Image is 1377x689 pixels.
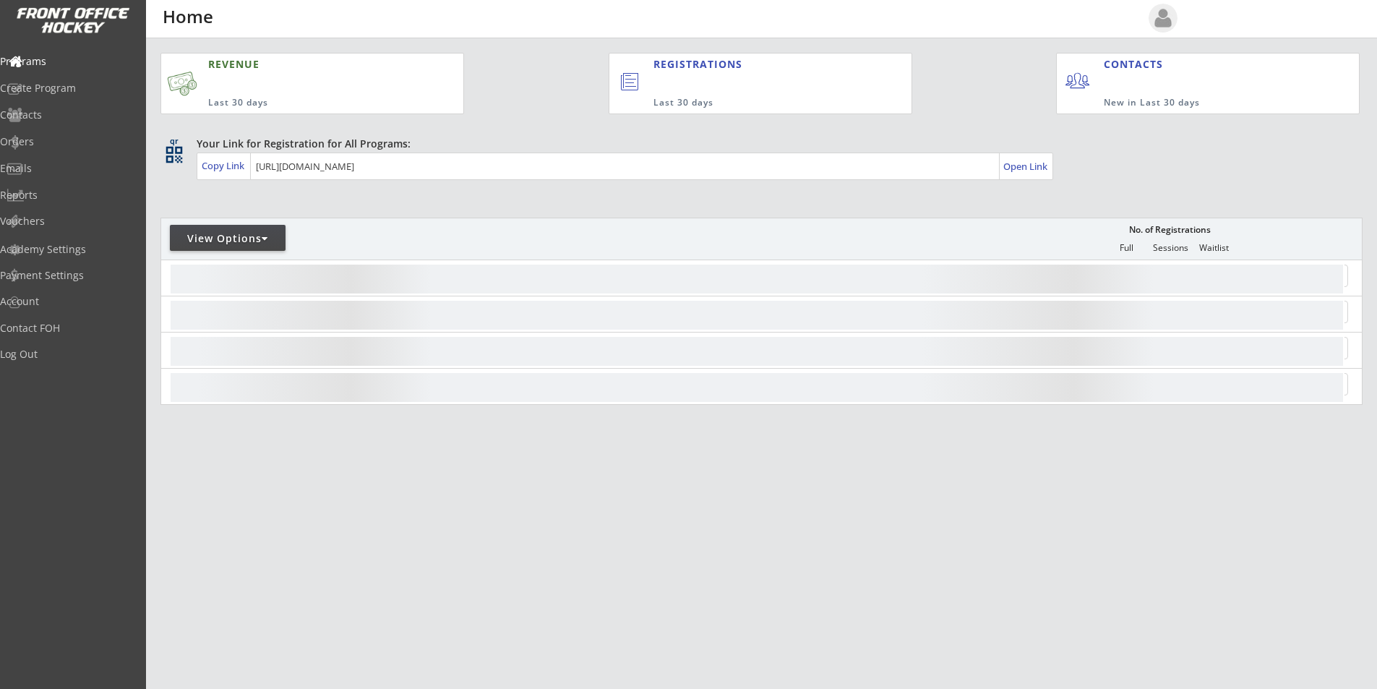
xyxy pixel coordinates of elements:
[653,97,854,109] div: Last 30 days
[1003,156,1049,176] a: Open Link
[202,159,247,172] div: Copy Link
[170,231,286,246] div: View Options
[163,144,185,166] button: qr_code
[165,137,182,146] div: qr
[208,97,395,109] div: Last 30 days
[1149,243,1192,253] div: Sessions
[1125,225,1214,235] div: No. of Registrations
[653,57,846,72] div: REGISTRATIONS
[1104,97,1292,109] div: New in Last 30 days
[208,57,395,72] div: REVENUE
[1192,243,1235,253] div: Waitlist
[1003,161,1049,173] div: Open Link
[197,137,1318,151] div: Your Link for Registration for All Programs:
[1104,57,1170,72] div: CONTACTS
[1104,243,1148,253] div: Full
